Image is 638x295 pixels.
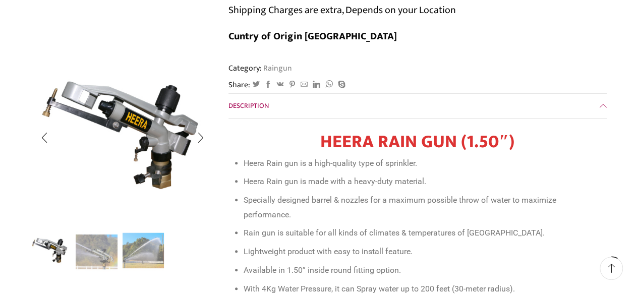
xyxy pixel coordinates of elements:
[228,2,456,18] p: Shipping Charges are extra, Depends on your Location
[29,229,71,271] img: Heera Raingun 1.50
[244,263,602,278] li: Available in 1.50” inside round fitting option.
[32,44,213,226] div: 1 / 3
[244,226,602,241] li: Rain gun is suitable for all kinds of climates & temperatures of [GEOGRAPHIC_DATA].
[76,231,118,271] li: 2 / 3
[244,174,602,189] li: Heera Rain gun is made with a heavy-duty material.
[188,125,213,150] div: Next slide
[228,100,269,111] span: Description
[244,245,602,259] li: Lightweight product with easy to install feature.
[228,28,397,45] b: Cuntry of Origin [GEOGRAPHIC_DATA]
[244,156,602,171] li: Heera Rain gun is a high-quality type of sprinkler.
[123,229,164,271] a: p2
[228,79,250,91] span: Share:
[244,193,602,222] li: Specially designed barrel & nozzles for a maximum possible throw of water to maximize performance.
[320,127,514,157] strong: HEERA RAIN GUN (1.50″)
[228,63,292,74] span: Category:
[32,125,57,150] div: Previous slide
[76,231,118,273] a: p1
[29,231,71,271] li: 1 / 3
[262,62,292,75] a: Raingun
[123,231,164,271] li: 3 / 3
[228,94,607,118] a: Description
